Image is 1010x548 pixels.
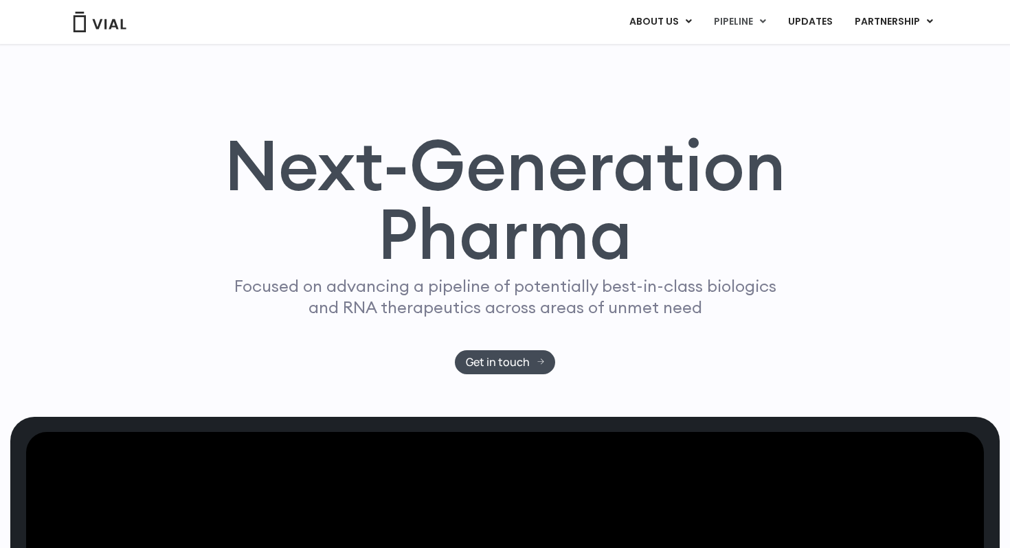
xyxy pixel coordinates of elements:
[228,275,782,318] p: Focused on advancing a pipeline of potentially best-in-class biologics and RNA therapeutics acros...
[777,10,843,34] a: UPDATES
[703,10,776,34] a: PIPELINEMenu Toggle
[618,10,702,34] a: ABOUT USMenu Toggle
[844,10,944,34] a: PARTNERSHIPMenu Toggle
[466,357,530,367] span: Get in touch
[455,350,556,374] a: Get in touch
[207,130,803,269] h1: Next-Generation Pharma
[72,12,127,32] img: Vial Logo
